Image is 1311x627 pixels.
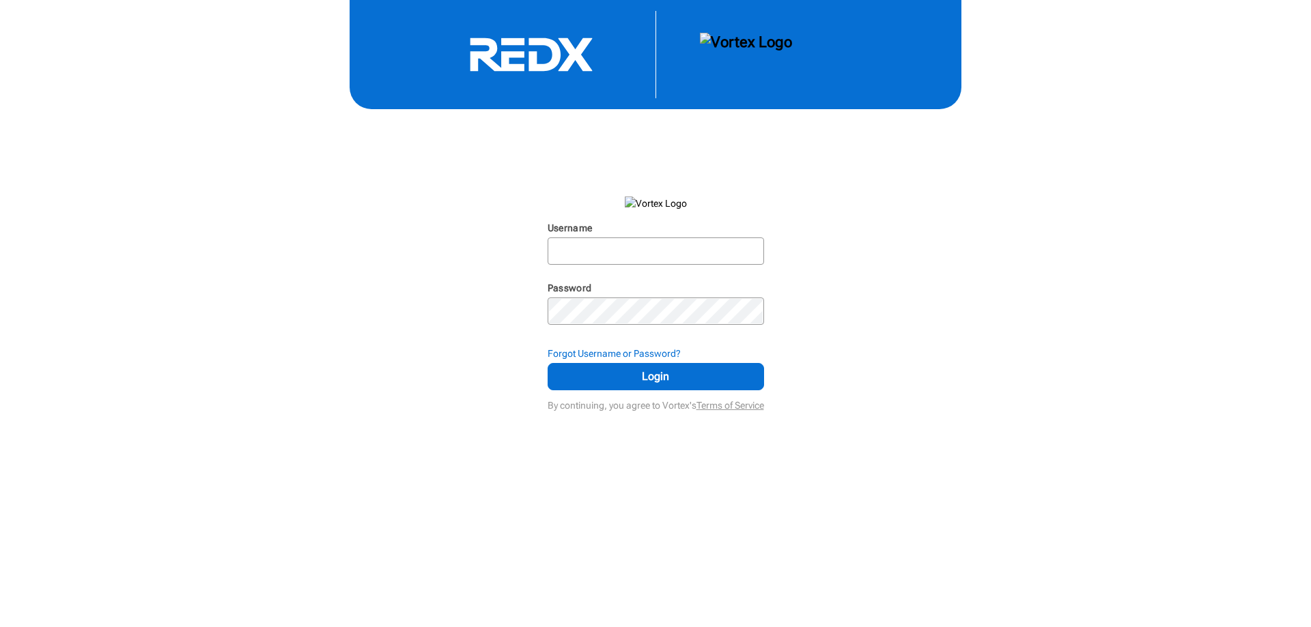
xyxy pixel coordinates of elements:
label: Password [548,282,592,293]
img: Vortex Logo [700,33,792,76]
div: By continuing, you agree to Vortex's [548,393,764,412]
a: Terms of Service [696,400,764,411]
span: Login [565,368,747,385]
div: Forgot Username or Password? [548,347,764,360]
strong: Forgot Username or Password? [548,348,681,359]
svg: RedX Logo [429,37,634,72]
img: Vortex Logo [625,196,687,210]
label: Username [548,222,593,233]
button: Login [548,363,764,390]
